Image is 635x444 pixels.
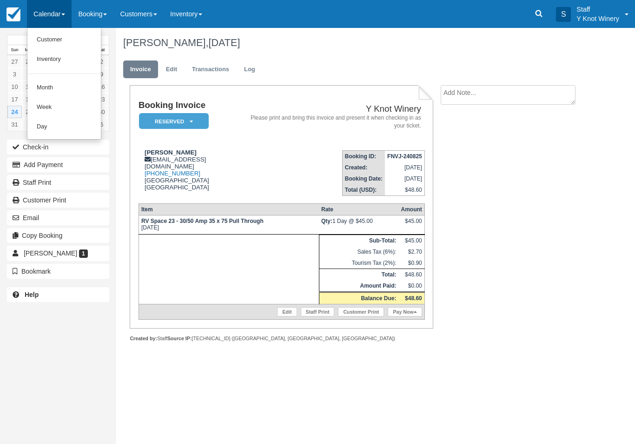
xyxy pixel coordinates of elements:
[27,30,101,50] a: Customer
[27,78,101,98] a: Month
[27,50,101,69] a: Inventory
[27,117,101,137] a: Day
[27,28,101,140] ul: Calendar
[27,98,101,117] a: Week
